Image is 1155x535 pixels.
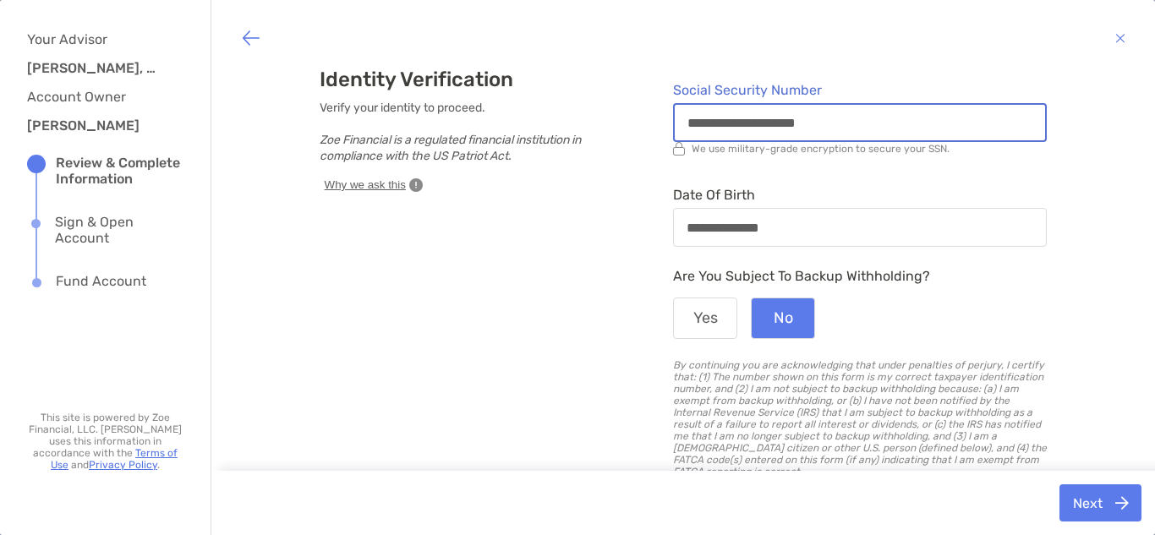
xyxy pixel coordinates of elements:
a: Terms of Use [51,447,178,471]
i: Zoe Financial is a regulated financial institution in compliance with the US Patriot Act. [320,133,581,163]
button: Yes [673,298,737,339]
img: icon lock [673,142,685,156]
a: Privacy Policy [89,459,157,471]
img: button icon [1115,28,1125,48]
span: We use military-grade encryption to secure your SSN. [692,143,950,155]
span: Why we ask this [325,177,406,193]
h4: Your Advisor [27,31,171,47]
button: Why we ask this [320,177,428,194]
button: No [751,298,815,339]
span: Date of Birth [673,187,1047,203]
p: This site is powered by Zoe Financial, LLC. [PERSON_NAME] uses this information in accordance wit... [27,412,183,471]
span: Social Security Number [673,82,1047,98]
p: Verify your identity to proceed. [320,100,607,164]
h4: Account Owner [27,89,171,105]
h3: Identity Verification [320,68,607,91]
input: Date of Birth [674,221,1046,235]
input: Social Security Number [675,116,1045,130]
div: Review & Complete Information [56,155,183,187]
div: Fund Account [56,273,146,292]
h3: [PERSON_NAME] [27,117,162,134]
div: Sign & Open Account [55,214,183,246]
button: Next [1059,484,1141,521]
img: button icon [1115,496,1129,510]
p: By continuing you are acknowledging that under penalties of perjury, I certify that: (1) The numb... [673,359,1047,478]
label: Are you subject to backup withholding? [673,264,930,284]
img: button icon [241,28,261,48]
h3: [PERSON_NAME], CFP® [27,60,162,76]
